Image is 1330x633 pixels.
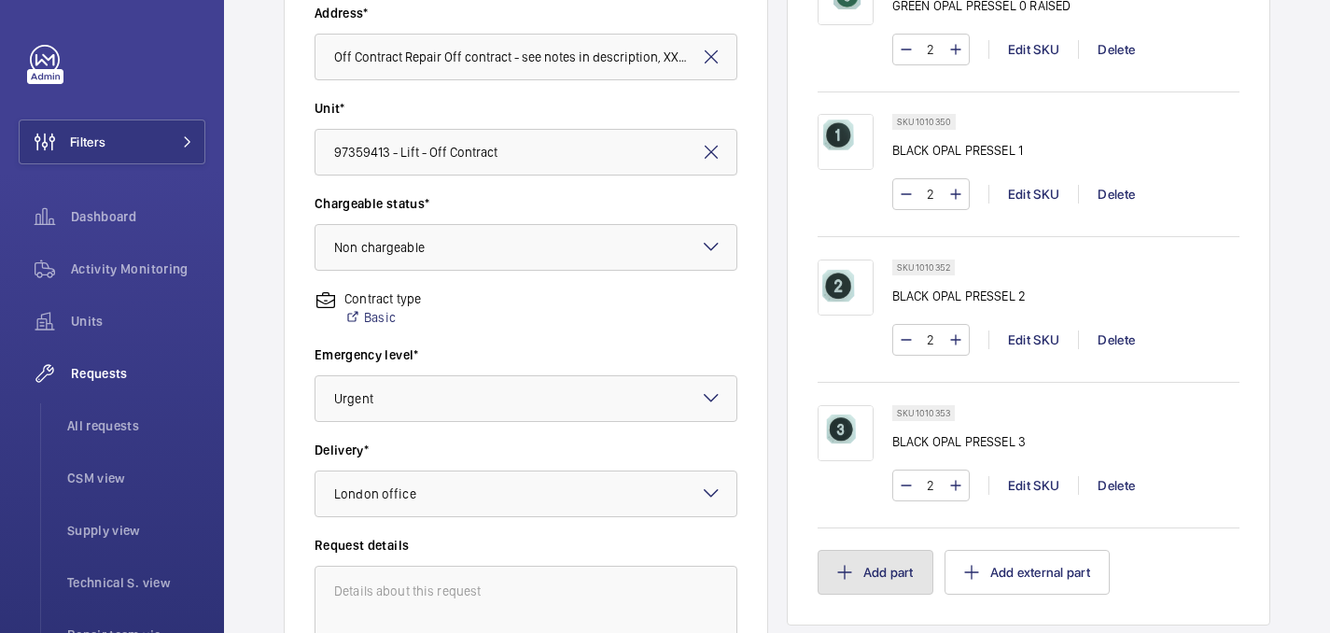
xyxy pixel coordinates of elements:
[315,34,737,80] input: Enter address
[892,432,1027,451] p: BLACK OPAL PRESSEL 3
[1078,476,1154,495] div: Delete
[892,287,1027,305] p: BLACK OPAL PRESSEL 2
[818,260,874,316] img: jv0DsDCHPo_NhD_-_G10FmyZs_FPYNbvu_tulwl-PbA9oxv1.png
[897,119,951,125] p: SKU 1010350
[818,114,874,170] img: AA70p7Pn4_ypfa0X8jhss7O1KzPOYIOmVlxSXH8Ez0dUbJG6.png
[315,4,737,22] label: Address*
[70,133,105,151] span: Filters
[71,364,205,383] span: Requests
[315,194,737,213] label: Chargeable status*
[71,260,205,278] span: Activity Monitoring
[988,476,1079,495] div: Edit SKU
[334,391,373,406] span: Urgent
[315,536,737,555] label: Request details
[71,312,205,331] span: Units
[988,185,1079,204] div: Edit SKU
[67,416,205,435] span: All requests
[892,141,1024,160] p: BLACK OPAL PRESSEL 1
[945,550,1110,595] button: Add external part
[71,207,205,226] span: Dashboard
[1078,185,1154,204] div: Delete
[67,573,205,592] span: Technical S. view
[315,99,737,118] label: Unit*
[897,264,950,271] p: SKU 1010352
[897,410,950,416] p: SKU 1010353
[315,441,737,459] label: Delivery*
[818,405,874,461] img: pRKthjQl1O67pXsKzJs2brhDh1KA-YCKnxnPaa_Rjad_KzCd.png
[315,129,737,176] input: Enter unit
[1078,331,1154,349] div: Delete
[988,40,1079,59] div: Edit SKU
[334,486,416,501] span: London office
[344,308,421,327] a: Basic
[315,345,737,364] label: Emergency level*
[818,550,933,595] button: Add part
[67,521,205,540] span: Supply view
[988,331,1079,349] div: Edit SKU
[344,289,421,308] p: Contract type
[19,120,205,164] button: Filters
[334,240,425,255] span: Non chargeable
[67,469,205,487] span: CSM view
[1078,40,1154,59] div: Delete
